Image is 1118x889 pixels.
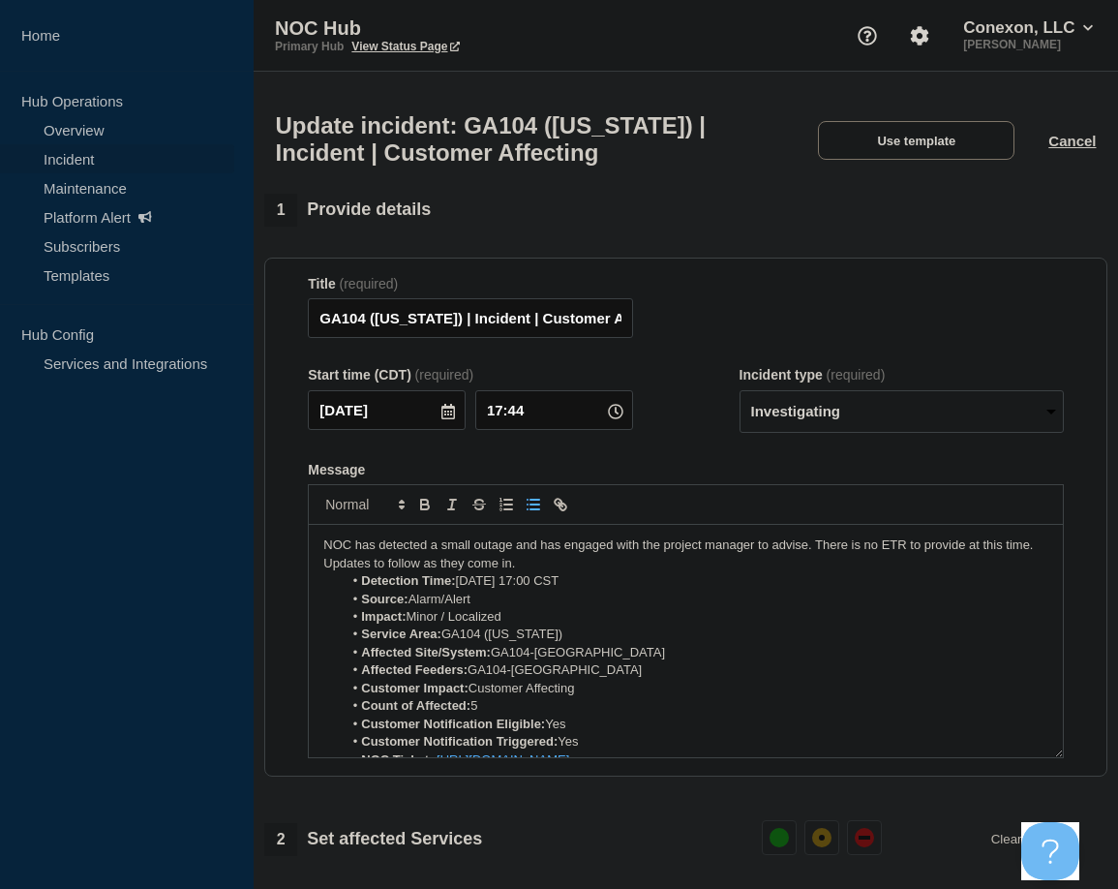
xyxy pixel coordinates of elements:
[818,121,1014,160] button: Use template
[276,112,785,167] h1: Update incident: GA104 ([US_STATE]) | Incident | Customer Affecting
[340,276,399,291] span: (required)
[812,828,831,847] div: affected
[804,820,839,855] button: affected
[855,828,874,847] div: down
[980,820,1064,858] button: Clear all
[264,194,431,227] div: Provide details
[1048,133,1096,149] button: Cancel
[351,40,459,53] a: View Status Page
[493,493,520,516] button: Toggle ordered list
[1021,822,1079,880] iframe: Help Scout Beacon - Open
[361,717,545,731] strong: Customer Notification Eligible:
[770,828,789,847] div: up
[361,698,470,713] strong: Count of Affected:
[520,493,547,516] button: Toggle bulleted list
[343,680,1048,697] li: Customer Affecting
[547,493,574,516] button: Toggle link
[438,493,466,516] button: Toggle italic text
[740,367,1064,383] div: Incident type
[343,572,1048,590] li: [DATE] 17:00 CST
[762,820,797,855] button: up
[264,823,297,856] span: 2
[415,367,474,383] span: (required)
[827,367,886,383] span: (required)
[361,681,468,695] strong: Customer Impact:
[361,645,491,659] strong: Affected Site/System:
[275,40,344,53] p: Primary Hub
[343,733,1048,751] li: Yes
[411,493,438,516] button: Toggle bold text
[308,390,466,430] input: YYYY-MM-DD
[361,734,558,749] strong: Customer Notification Triggered:
[959,18,1097,38] button: Conexon, LLC
[343,697,1048,715] li: 5
[308,298,632,338] input: Title
[343,608,1048,626] li: Minor / Localized
[308,462,1064,477] div: Message
[308,367,632,383] div: Start time (CDT)
[308,276,632,291] div: Title
[361,609,406,624] strong: Impact:
[264,823,482,856] div: Set affected Services
[361,752,433,767] strong: NOC Ticket:
[475,390,633,430] input: HH:MM
[740,390,1064,433] select: Incident type
[361,573,455,588] strong: Detection Time:
[309,525,1063,757] div: Message
[343,591,1048,608] li: Alarm/Alert
[343,644,1048,661] li: GA104-[GEOGRAPHIC_DATA]
[343,716,1048,733] li: Yes
[317,493,411,516] span: Font size
[466,493,493,516] button: Toggle strikethrough text
[959,38,1097,51] p: [PERSON_NAME]
[343,626,1048,643] li: GA104 ([US_STATE])
[361,662,468,677] strong: Affected Feeders:
[361,592,408,606] strong: Source:
[264,194,297,227] span: 1
[847,15,888,56] button: Support
[323,536,1048,572] p: NOC has detected a small outage and has engaged with the project manager to advise. There is no E...
[343,661,1048,679] li: GA104-[GEOGRAPHIC_DATA]
[847,820,882,855] button: down
[275,17,662,40] p: NOC Hub
[437,752,569,767] a: [URL][DOMAIN_NAME]
[899,15,940,56] button: Account settings
[361,627,441,641] strong: Service Area:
